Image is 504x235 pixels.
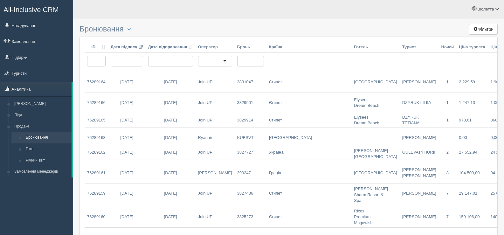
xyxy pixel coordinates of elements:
[351,69,399,93] a: [GEOGRAPHIC_DATA]
[400,128,439,145] a: [PERSON_NAME]
[354,170,397,175] span: [GEOGRAPHIC_DATA]
[196,110,225,128] a: Join UP
[146,128,196,145] a: [DATE]
[456,93,488,110] a: 1 247,13
[196,69,225,93] a: Join UP
[400,42,439,53] th: Турист
[196,42,235,53] th: Оператор
[85,69,108,93] a: 76289164
[85,128,108,145] a: 76289163
[400,93,439,110] a: DZYRUK LILIIA
[196,204,225,227] a: Join UP
[351,93,382,110] a: Elysees Dream Beach
[196,128,225,145] a: Ryanair
[456,42,488,53] th: Ціна туриста
[235,145,266,157] a: 3827727
[351,183,390,204] a: [PERSON_NAME] Sharm Resort & Spa
[469,24,498,35] button: Фільтри
[108,110,146,128] a: [DATE]
[235,183,266,201] a: 3827436
[23,155,72,166] a: Річний звіт
[456,69,488,93] a: 2 229,59
[402,150,435,155] span: GULEVATYI IURII
[108,128,146,145] a: [DATE]
[87,44,106,50] a: ID
[402,191,436,196] span: [PERSON_NAME]
[266,42,351,53] th: Країна
[400,160,439,183] a: [PERSON_NAME] [PERSON_NAME]
[11,109,72,121] a: Ліди
[148,44,193,50] a: Дата відправлення
[108,183,146,201] a: [DATE]
[439,69,457,93] a: 1
[266,204,317,227] a: Єгипет
[400,69,439,93] a: [PERSON_NAME]
[11,98,72,110] a: [PERSON_NAME]
[354,209,373,225] span: Rixos Premium Magawish
[146,160,196,183] a: [DATE]
[402,167,436,178] span: [PERSON_NAME] [PERSON_NAME]
[456,160,488,183] a: 104 500,80
[235,42,266,53] th: Бронь
[351,145,399,160] a: [PERSON_NAME][GEOGRAPHIC_DATA]
[351,42,399,53] th: Готель
[354,186,388,203] span: [PERSON_NAME] Sharm Resort & Spa
[456,128,488,145] a: 0,00
[111,44,143,50] a: Дата підпису
[85,183,108,201] a: 76289159
[354,97,379,108] span: Elysees Dream Beach
[439,145,457,157] a: 2
[456,204,488,227] a: 159 106,00
[146,183,196,201] a: [DATE]
[456,145,488,157] a: 27 552,94
[23,132,72,143] a: Бронювання
[400,204,439,227] a: [PERSON_NAME]
[402,79,436,84] span: [PERSON_NAME]
[402,135,436,140] span: [PERSON_NAME]
[477,7,494,11] span: Віолетта
[85,145,108,157] a: 76289162
[400,183,439,201] a: [PERSON_NAME]
[266,69,317,93] a: Єгипет
[146,69,196,93] a: [DATE]
[400,110,439,128] a: DZYRUK TETIANA
[439,160,457,183] a: 8
[402,115,420,126] span: DZYRUK TETIANA
[351,204,383,227] a: Rixos Premium Magawish
[235,110,266,128] a: 3829914
[439,42,457,53] th: Ночей
[108,204,146,227] a: [DATE]
[196,145,225,157] a: Join UP
[23,143,72,155] a: Готелі
[235,204,266,227] a: 3825272
[85,110,108,128] a: 76289165
[235,69,266,93] a: 3831047
[266,160,317,183] a: Греція
[196,160,235,183] a: [PERSON_NAME]
[400,145,439,157] a: GULEVATYI IURII
[266,93,317,110] a: Єгипет
[266,183,317,201] a: Єгипет
[85,204,108,227] a: 76289160
[235,128,266,145] a: KUBSVT
[11,121,72,132] a: Продажі
[108,145,146,157] a: [DATE]
[0,0,73,18] a: All-Inclusive CRM
[402,214,436,219] span: [PERSON_NAME]
[85,93,108,110] a: 76289166
[235,160,266,183] a: 290247
[3,6,59,14] span: All-Inclusive CRM
[196,93,225,110] a: Join UP
[439,93,457,110] a: 1
[146,93,196,110] a: [DATE]
[146,204,196,227] a: [DATE]
[266,128,317,145] a: [GEOGRAPHIC_DATA]
[439,110,457,128] a: 1
[402,100,431,105] span: DZYRUK LILIIA
[11,166,72,177] a: Замовлення менеджерів
[351,110,382,128] a: Elysees Dream Beach
[79,25,498,33] h3: Бронювання
[108,93,146,110] a: [DATE]
[108,160,146,183] a: [DATE]
[196,183,225,201] a: Join UP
